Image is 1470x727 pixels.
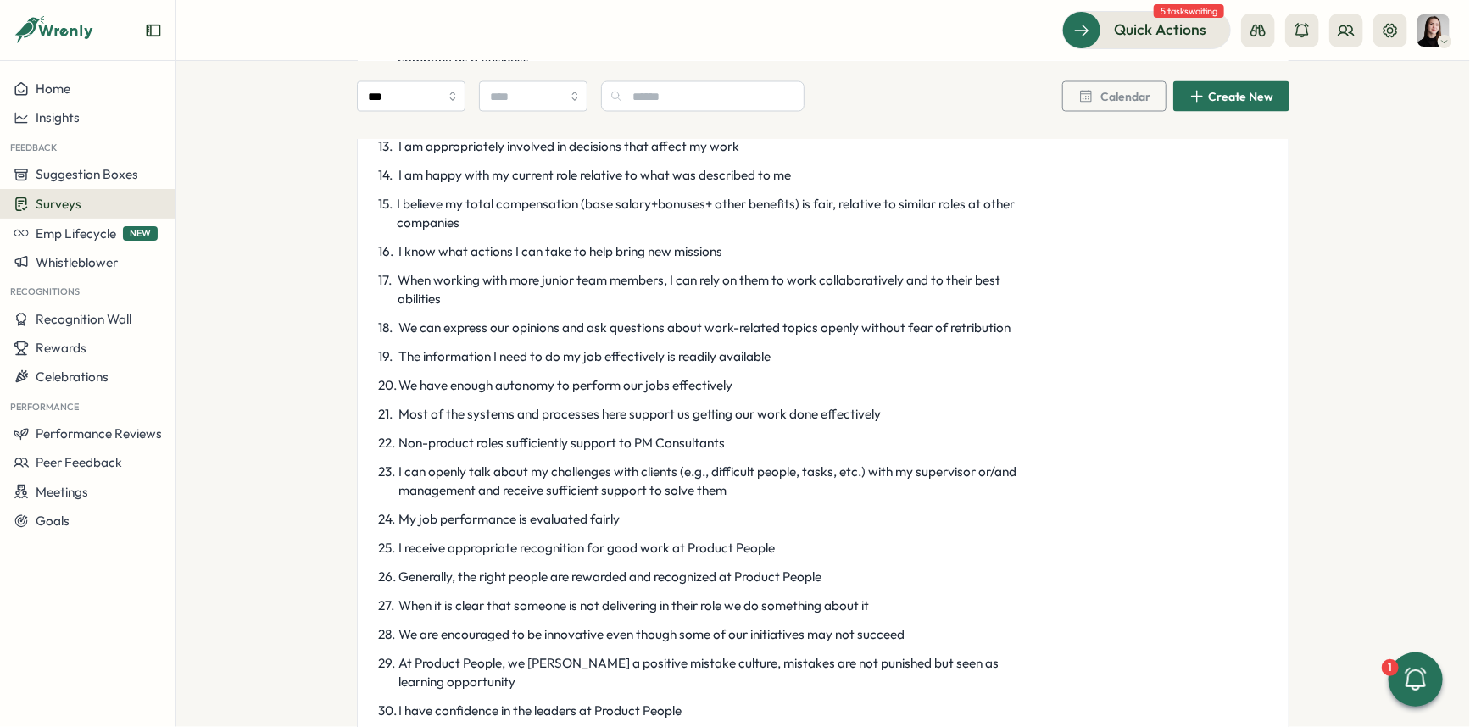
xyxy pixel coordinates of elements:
span: 18 . [378,319,395,338]
span: 5 tasks waiting [1154,4,1224,18]
span: I receive appropriate recognition for good work at Product People [398,540,775,558]
span: Non-product roles sufficiently support to PM Consultants [398,435,725,453]
span: We have enough autonomy to perform our jobs effectively [398,377,732,396]
span: 28 . [378,626,395,645]
span: I know what actions I can take to help bring new missions [398,243,722,262]
span: Rewards [36,340,86,356]
span: When it is clear that someone is not delivering in their role we do something about it [398,597,869,616]
span: 13 . [378,138,395,157]
button: Calendar [1062,81,1167,112]
span: Meetings [36,484,88,500]
span: At Product People, we [PERSON_NAME] a positive mistake culture, mistakes are not punished but see... [398,655,1031,692]
span: 22 . [378,435,395,453]
span: 16 . [378,243,395,262]
span: Quick Actions [1114,19,1206,41]
button: Create New [1173,81,1289,112]
span: Suggestion Boxes [36,166,138,182]
span: Most of the systems and processes here support us getting our work done effectively [398,406,881,425]
span: 30 . [378,702,395,721]
button: Expand sidebar [145,22,162,39]
span: Whistleblower [36,254,118,270]
span: When working with more junior team members, I can rely on them to work collaboratively and to the... [398,272,1031,309]
span: 15 . [378,196,394,233]
span: 25 . [378,540,395,558]
span: 21 . [378,406,395,425]
span: 24 . [378,511,395,530]
span: I believe my total compensation (base salary+bonuses+ other benefits) is fair, relative to simila... [398,196,1031,233]
span: Emp Lifecycle [36,225,116,241]
span: NEW [123,226,158,241]
span: 23 . [378,463,395,501]
button: Quick Actions [1062,11,1231,48]
span: I am appropriately involved in decisions that affect my work [398,138,739,157]
div: 1 [1382,659,1399,676]
span: My job performance is evaluated fairly [398,511,620,530]
span: I can openly talk about my challenges with clients (e.g., difficult people, tasks, etc.) with my ... [398,463,1031,501]
span: Insights [36,109,80,125]
span: Celebrations [36,369,109,385]
span: 26 . [378,569,395,587]
span: Peer Feedback [36,454,122,470]
span: 27 . [378,597,395,616]
img: Elena Ladushyna [1417,14,1450,47]
span: Generally, the right people are rewarded and recognized at Product People [398,569,821,587]
span: Create New [1208,91,1273,103]
button: 1 [1389,652,1443,707]
span: We are encouraged to be innovative even though some of our initiatives may not succeed [398,626,905,645]
span: Calendar [1100,91,1150,103]
span: The information I need to do my job effectively is readily available [398,348,771,367]
span: Surveys [36,196,81,212]
span: We can express our opinions and ask questions about work-related topics openly without fear of re... [398,319,1011,338]
span: 14 . [378,167,395,186]
span: I have confidence in the leaders at Product People [398,702,682,721]
span: 20 . [378,377,395,396]
span: 17 . [378,272,395,309]
span: Recognition Wall [36,311,131,327]
span: Performance Reviews [36,425,162,441]
span: 19 . [378,348,395,367]
span: 29 . [378,655,395,692]
span: I am happy with my current role relative to what was described to me [398,167,791,186]
span: Goals [36,513,70,529]
span: Home [36,80,70,97]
